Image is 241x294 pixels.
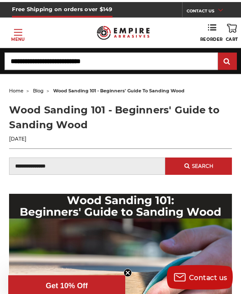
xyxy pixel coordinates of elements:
a: CONTACT US [187,4,229,16]
input: Submit [219,52,236,68]
p: [DATE] [9,133,232,141]
a: home [9,86,23,92]
button: Contact us [167,263,233,288]
a: blog [33,86,44,92]
img: Empire Abrasives [97,21,150,41]
a: Reorder [200,22,223,40]
span: Reorder [200,35,223,40]
span: wood sanding 101 - beginners' guide to sanding wood [53,86,185,92]
span: Get 10% Off [46,280,88,288]
h1: Wood Sanding 101 - Beginners' Guide to Sanding Wood [9,101,232,130]
div: Get 10% OffClose teaser [8,273,125,294]
span: Contact us [189,272,227,280]
button: Close teaser [124,267,132,275]
span: Search [192,161,213,167]
p: Menu [11,34,25,40]
a: Cart [226,22,238,40]
span: Cart [226,35,238,40]
span: Toggle menu [14,30,22,31]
